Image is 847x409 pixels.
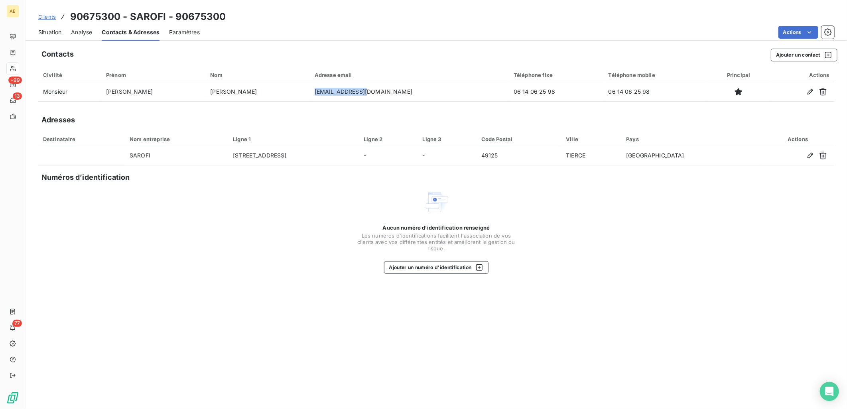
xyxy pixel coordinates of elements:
span: Aucun numéro d’identification renseigné [383,224,490,231]
button: Actions [778,26,818,39]
td: - [418,146,477,165]
img: Logo LeanPay [6,391,19,404]
td: - [359,146,418,165]
td: [PERSON_NAME] [101,82,205,101]
div: Nom entreprise [130,136,223,142]
button: Ajouter un contact [771,49,837,61]
td: [EMAIL_ADDRESS][DOMAIN_NAME] [310,82,509,101]
span: +99 [8,77,22,84]
div: Civilité [43,72,97,78]
div: Nom [210,72,305,78]
div: Open Intercom Messenger [820,382,839,401]
div: Actions [766,136,829,142]
div: Ligne 1 [233,136,354,142]
h5: Adresses [41,114,75,126]
td: SAROFI [125,146,228,165]
span: Contacts & Adresses [102,28,160,36]
a: Clients [38,13,56,21]
td: TIERCE [561,146,621,165]
div: Ligne 3 [423,136,472,142]
td: Monsieur [38,82,101,101]
span: Les numéros d'identifications facilitent l'association de vos clients avec vos différentes entité... [357,232,516,252]
div: AE [6,5,19,18]
span: Situation [38,28,61,36]
span: 13 [13,92,22,100]
h3: 90675300 - SAROFI - 90675300 [70,10,226,24]
div: Ville [566,136,617,142]
td: 06 14 06 25 98 [604,82,708,101]
span: Clients [38,14,56,20]
span: Paramètres [169,28,200,36]
div: Actions [774,72,829,78]
img: Empty state [423,189,449,215]
td: 49125 [477,146,561,165]
h5: Contacts [41,49,74,60]
span: 77 [12,320,22,327]
div: Code Postal [481,136,557,142]
div: Prénom [106,72,201,78]
span: Analyse [71,28,92,36]
div: Adresse email [315,72,504,78]
div: Destinataire [43,136,120,142]
td: [STREET_ADDRESS] [228,146,359,165]
div: Téléphone fixe [514,72,599,78]
td: [PERSON_NAME] [205,82,309,101]
h5: Numéros d’identification [41,172,130,183]
div: Pays [626,136,756,142]
button: Ajouter un numéro d’identification [384,261,489,274]
div: Téléphone mobile [609,72,703,78]
div: Principal [713,72,764,78]
td: 06 14 06 25 98 [509,82,604,101]
td: [GEOGRAPHIC_DATA] [621,146,761,165]
div: Ligne 2 [364,136,413,142]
